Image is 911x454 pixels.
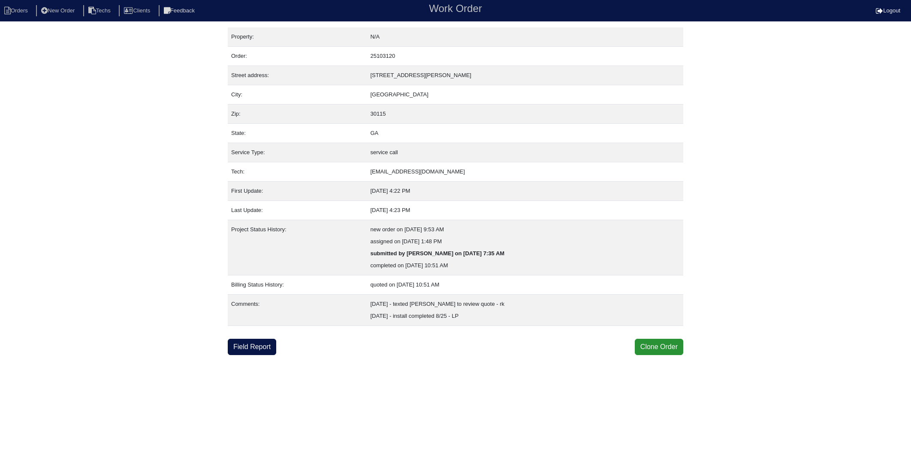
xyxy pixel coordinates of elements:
td: Comments: [228,295,367,326]
td: First Update: [228,182,367,201]
a: Logout [876,7,900,14]
td: Property: [228,27,367,47]
td: State: [228,124,367,143]
td: Tech: [228,162,367,182]
a: New Order [36,7,81,14]
li: Clients [119,5,157,17]
li: Feedback [159,5,202,17]
td: Order: [228,47,367,66]
li: Techs [83,5,118,17]
td: [DATE] - texted [PERSON_NAME] to review quote - rk [DATE] - install completed 8/25 - LP [367,295,683,326]
td: City: [228,85,367,105]
td: [DATE] 4:22 PM [367,182,683,201]
td: [DATE] 4:23 PM [367,201,683,220]
td: service call [367,143,683,162]
td: Service Type: [228,143,367,162]
button: Clone Order [635,339,683,355]
div: submitted by [PERSON_NAME] on [DATE] 7:35 AM [370,248,680,260]
td: N/A [367,27,683,47]
td: Project Status History: [228,220,367,275]
td: 25103120 [367,47,683,66]
a: Field Report [228,339,276,355]
a: Clients [119,7,157,14]
li: New Order [36,5,81,17]
td: 30115 [367,105,683,124]
td: [GEOGRAPHIC_DATA] [367,85,683,105]
td: Last Update: [228,201,367,220]
td: Billing Status History: [228,275,367,295]
div: assigned on [DATE] 1:48 PM [370,236,680,248]
td: Street address: [228,66,367,85]
a: Techs [83,7,118,14]
td: [EMAIL_ADDRESS][DOMAIN_NAME] [367,162,683,182]
div: new order on [DATE] 9:53 AM [370,224,680,236]
div: quoted on [DATE] 10:51 AM [370,279,680,291]
td: Zip: [228,105,367,124]
div: completed on [DATE] 10:51 AM [370,260,680,272]
td: GA [367,124,683,143]
td: [STREET_ADDRESS][PERSON_NAME] [367,66,683,85]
